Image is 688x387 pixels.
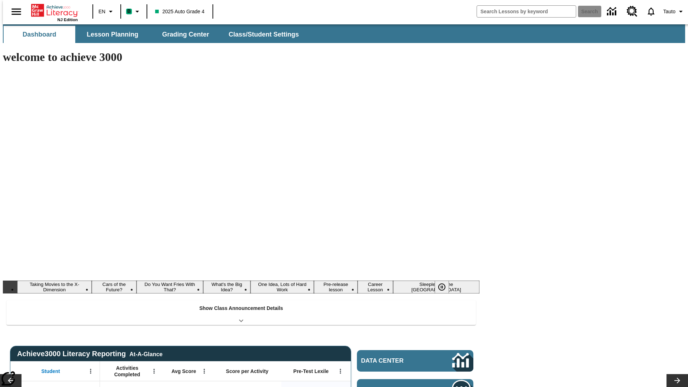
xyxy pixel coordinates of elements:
span: Data Center [361,357,428,364]
button: Slide 7 Career Lesson [358,281,393,293]
div: SubNavbar [3,24,685,43]
button: Language: EN, Select a language [95,5,118,18]
input: search field [477,6,576,17]
button: Slide 4 What's the Big Idea? [203,281,250,293]
span: EN [99,8,105,15]
div: Pause [435,281,456,293]
span: Student [41,368,60,374]
span: Pre-Test Lexile [293,368,329,374]
button: Slide 8 Sleepless in the Animal Kingdom [393,281,479,293]
button: Class/Student Settings [223,26,305,43]
span: B [127,7,131,16]
span: Score per Activity [226,368,269,374]
a: Resource Center, Will open in new tab [622,2,642,21]
span: 2025 Auto Grade 4 [155,8,205,15]
button: Pause [435,281,449,293]
span: Activities Completed [104,365,151,378]
div: Home [31,3,78,22]
button: Dashboard [4,26,75,43]
button: Lesson carousel, Next [666,374,688,387]
button: Grading Center [150,26,221,43]
button: Open Menu [199,366,210,377]
span: NJ Edition [57,18,78,22]
a: Data Center [603,2,622,21]
button: Open Menu [335,366,346,377]
span: Achieve3000 Literacy Reporting [17,350,163,358]
p: Show Class Announcement Details [199,305,283,312]
button: Boost Class color is mint green. Change class color [123,5,144,18]
button: Profile/Settings [660,5,688,18]
div: At-A-Glance [129,350,162,358]
h1: welcome to achieve 3000 [3,51,479,64]
a: Data Center [357,350,473,372]
span: Tauto [663,8,675,15]
button: Open side menu [6,1,27,22]
button: Open Menu [85,366,96,377]
a: Home [31,3,78,18]
button: Slide 1 Taking Movies to the X-Dimension [17,281,92,293]
button: Slide 6 Pre-release lesson [314,281,357,293]
button: Lesson Planning [77,26,148,43]
button: Open Menu [149,366,159,377]
button: Slide 5 One Idea, Lots of Hard Work [250,281,314,293]
div: Show Class Announcement Details [6,300,476,325]
div: SubNavbar [3,26,305,43]
span: Avg Score [171,368,196,374]
a: Notifications [642,2,660,21]
button: Slide 3 Do You Want Fries With That? [137,281,203,293]
button: Slide 2 Cars of the Future? [92,281,137,293]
